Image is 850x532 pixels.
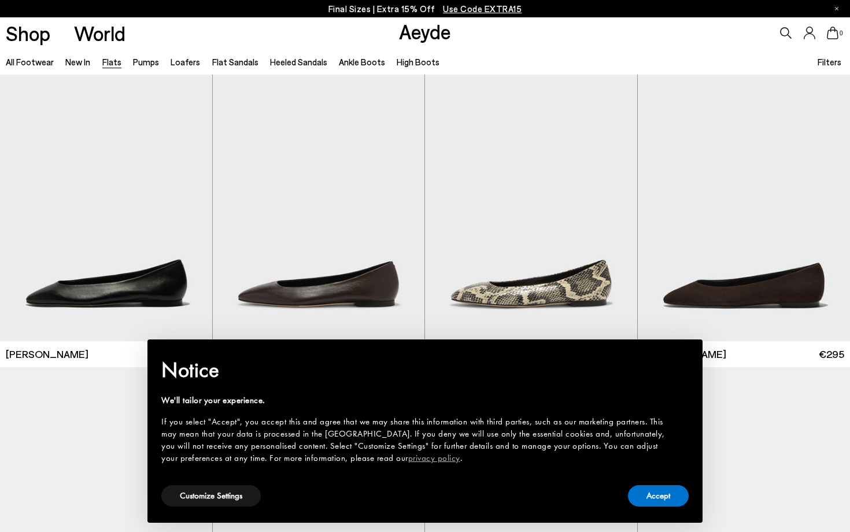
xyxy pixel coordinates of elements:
[161,394,670,407] div: We'll tailor your experience.
[681,348,688,365] span: ×
[628,485,689,507] button: Accept
[161,355,670,385] h2: Notice
[161,416,670,464] div: If you select "Accept", you accept this and agree that we may share this information with third p...
[408,452,460,464] a: privacy policy
[161,485,261,507] button: Customize Settings
[670,343,698,371] button: Close this notice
